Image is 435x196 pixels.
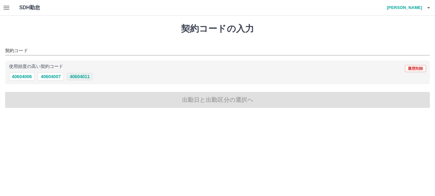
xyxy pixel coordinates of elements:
button: 40604006 [9,73,35,80]
h1: 契約コードの入力 [5,23,430,34]
p: 使用頻度の高い契約コード [9,64,63,69]
button: 履歴削除 [405,65,426,72]
button: 40604011 [67,73,93,80]
button: 40604007 [38,73,63,80]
